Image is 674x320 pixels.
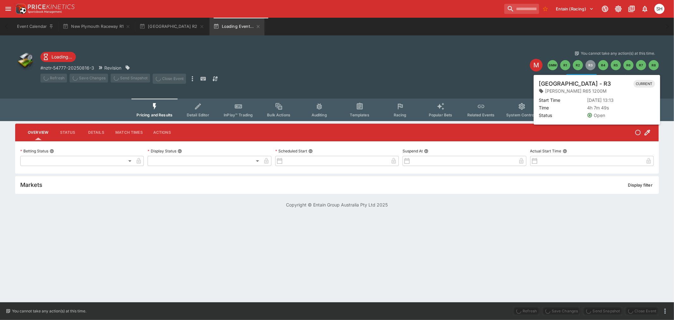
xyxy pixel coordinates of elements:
[607,76,623,82] p: Override
[403,148,423,154] p: Suspend At
[13,18,58,35] button: Event Calendar
[573,60,583,70] button: R2
[189,74,196,84] button: more
[59,18,134,35] button: New Plymouth Raceway R1
[506,113,537,117] span: System Controls
[467,113,495,117] span: Related Events
[623,60,634,70] button: R6
[104,65,121,71] p: Revision
[654,4,665,14] div: Scott Hunt
[350,113,369,117] span: Templates
[611,60,621,70] button: R5
[661,307,669,315] button: more
[530,148,562,154] p: Actual Start Time
[649,60,659,70] button: R8
[504,4,539,14] input: search
[275,148,307,154] p: Scheduled Start
[429,113,452,117] span: Popular Bets
[599,3,611,15] button: Connected to PK
[636,60,646,70] button: R7
[577,76,594,82] p: Overtype
[20,148,48,154] p: Betting Status
[626,3,637,15] button: Documentation
[613,3,624,15] button: Toggle light/dark mode
[540,4,550,14] button: No Bookmarks
[598,60,608,70] button: R4
[14,3,27,15] img: PriceKinetics Logo
[3,3,14,15] button: open drawer
[552,4,598,14] button: Select Tenant
[560,60,570,70] button: R1
[586,60,596,70] button: R3
[636,76,656,82] p: Auto-Save
[548,60,558,70] button: SMM
[581,51,655,56] p: You cannot take any action(s) at this time.
[148,148,176,154] p: Display Status
[131,99,542,121] div: Event type filters
[53,125,82,140] button: Status
[137,113,173,117] span: Pricing and Results
[394,113,407,117] span: Racing
[40,65,94,71] p: Copy To Clipboard
[530,59,543,71] div: Edit Meeting
[624,180,656,190] button: Display filter
[148,125,176,140] button: Actions
[82,125,110,140] button: Details
[136,18,208,35] button: [GEOGRAPHIC_DATA] R2
[110,125,148,140] button: Match Times
[548,60,659,70] nav: pagination navigation
[639,3,651,15] button: Notifications
[267,113,290,117] span: Bulk Actions
[209,18,265,35] button: Loading Event...
[566,74,659,84] div: Start From
[15,51,35,71] img: other.png
[28,4,75,9] img: PriceKinetics
[12,308,86,314] p: You cannot take any action(s) at this time.
[28,10,62,13] img: Sportsbook Management
[653,2,666,16] button: Scott Hunt
[23,125,53,140] button: Overview
[187,113,209,117] span: Detail Editor
[312,113,327,117] span: Auditing
[52,53,72,60] p: Loading...
[20,181,42,188] h5: Markets
[224,113,253,117] span: InPlay™ Trading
